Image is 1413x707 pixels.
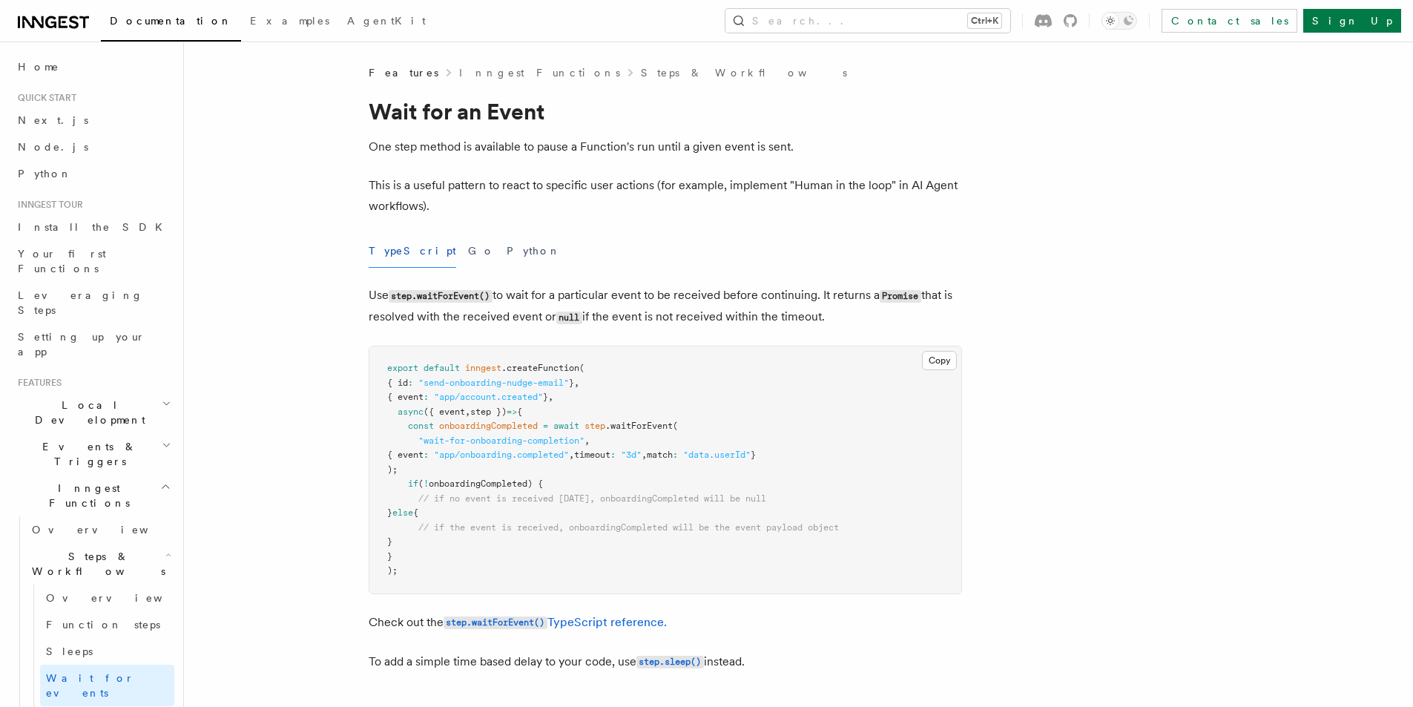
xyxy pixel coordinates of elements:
span: else [392,507,413,518]
span: , [642,450,647,460]
button: Steps & Workflows [26,543,174,585]
span: , [569,450,574,460]
a: Your first Functions [12,240,174,282]
span: Node.js [18,141,88,153]
span: match [647,450,673,460]
span: Install the SDK [18,221,171,233]
code: null [556,312,582,324]
h1: Wait for an Event [369,98,962,125]
span: , [465,407,470,417]
span: async [398,407,424,417]
button: Events & Triggers [12,433,174,475]
span: : [673,450,678,460]
span: step }) [470,407,507,417]
span: onboardingCompleted) { [429,479,543,489]
span: Sleeps [46,645,93,657]
p: This is a useful pattern to react to specific user actions (for example, implement "Human in the ... [369,175,962,217]
span: } [751,450,756,460]
span: if [408,479,418,489]
a: Function steps [40,611,174,638]
span: { event [387,392,424,402]
span: "app/onboarding.completed" [434,450,569,460]
span: ( [579,363,584,373]
span: Python [18,168,72,180]
code: step.sleep() [636,656,704,668]
button: Python [507,234,561,268]
a: Install the SDK [12,214,174,240]
span: await [553,421,579,431]
span: } [569,378,574,388]
span: } [387,507,392,518]
span: } [387,536,392,547]
span: .waitForEvent [605,421,673,431]
button: TypeScript [369,234,456,268]
code: step.waitForEvent() [389,290,493,303]
button: Search...Ctrl+K [725,9,1010,33]
kbd: Ctrl+K [968,13,1001,28]
p: Use to wait for a particular event to be received before continuing. It returns a that is resolve... [369,285,962,328]
p: One step method is available to pause a Function's run until a given event is sent. [369,137,962,157]
span: Inngest tour [12,199,83,211]
span: ); [387,464,398,475]
span: Home [18,59,59,74]
span: ( [418,479,424,489]
span: timeout [574,450,610,460]
a: AgentKit [338,4,435,40]
span: Documentation [110,15,232,27]
span: inngest [465,363,501,373]
span: { event [387,450,424,460]
span: : [424,450,429,460]
a: Sleeps [40,638,174,665]
button: Toggle dark mode [1101,12,1137,30]
p: Check out the [369,612,962,634]
span: Overview [46,592,199,604]
span: { [413,507,418,518]
span: , [584,435,590,446]
span: "wait-for-onboarding-completion" [418,435,584,446]
span: => [507,407,517,417]
span: // if no event is received [DATE], onboardingCompleted will be null [418,493,766,504]
a: Overview [26,516,174,543]
span: Local Development [12,398,162,427]
span: } [387,551,392,562]
span: export [387,363,418,373]
span: : [424,392,429,402]
span: Events & Triggers [12,439,162,469]
span: Inngest Functions [12,481,160,510]
a: Home [12,53,174,80]
span: Features [12,377,62,389]
span: Your first Functions [18,248,106,274]
span: const [408,421,434,431]
span: "app/account.created" [434,392,543,402]
span: Setting up your app [18,331,145,358]
span: } [543,392,548,402]
span: "data.userId" [683,450,751,460]
a: step.sleep() [636,654,704,668]
a: step.waitForEvent()TypeScript reference. [444,615,667,629]
span: { [517,407,522,417]
a: Examples [241,4,338,40]
span: "3d" [621,450,642,460]
span: step [584,421,605,431]
span: , [548,392,553,402]
a: Inngest Functions [459,65,620,80]
a: Overview [40,585,174,611]
a: Python [12,160,174,187]
a: Leveraging Steps [12,282,174,323]
a: Documentation [101,4,241,42]
code: step.waitForEvent() [444,616,547,629]
button: Copy [922,351,957,370]
a: Contact sales [1162,9,1297,33]
span: Overview [32,524,185,536]
span: Features [369,65,438,80]
span: Next.js [18,114,88,126]
span: Steps & Workflows [26,549,165,579]
span: // if the event is received, onboardingCompleted will be the event payload object [418,522,839,533]
span: .createFunction [501,363,579,373]
button: Go [468,234,495,268]
span: : [408,378,413,388]
span: Leveraging Steps [18,289,143,316]
code: Promise [880,290,921,303]
a: Setting up your app [12,323,174,365]
a: Sign Up [1303,9,1401,33]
